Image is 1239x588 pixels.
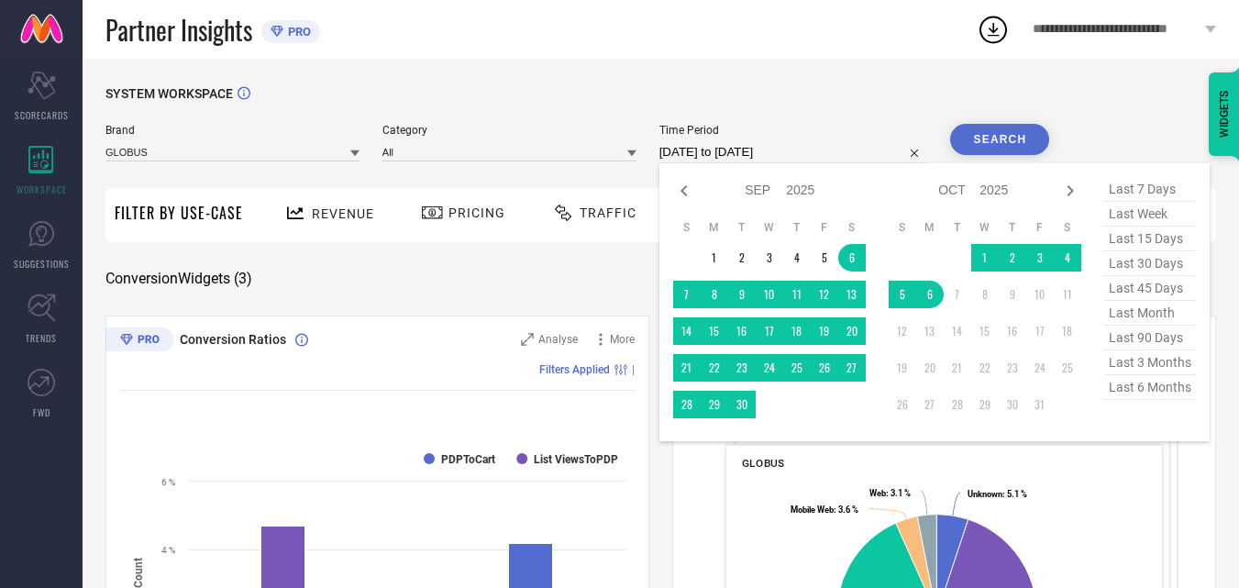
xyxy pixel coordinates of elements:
span: Brand [105,124,360,137]
div: Next month [1059,180,1081,202]
span: Analyse [538,333,578,346]
td: Sat Oct 25 2025 [1054,354,1081,382]
td: Mon Sep 08 2025 [701,281,728,308]
td: Wed Oct 01 2025 [971,244,999,272]
td: Sat Oct 18 2025 [1054,317,1081,345]
td: Mon Sep 01 2025 [701,244,728,272]
td: Tue Oct 07 2025 [944,281,971,308]
span: Category [382,124,636,137]
span: Filters Applied [539,363,610,376]
td: Sun Sep 28 2025 [673,391,701,418]
td: Wed Oct 22 2025 [971,354,999,382]
th: Wednesday [756,220,783,235]
td: Thu Oct 23 2025 [999,354,1026,382]
text: 6 % [161,477,175,487]
td: Mon Oct 13 2025 [916,317,944,345]
text: 4 % [161,545,175,555]
td: Sat Sep 06 2025 [838,244,866,272]
td: Wed Sep 17 2025 [756,317,783,345]
td: Fri Oct 03 2025 [1026,244,1054,272]
tspan: Unknown [968,489,1002,499]
td: Thu Sep 11 2025 [783,281,811,308]
th: Sunday [889,220,916,235]
td: Mon Sep 22 2025 [701,354,728,382]
td: Fri Oct 31 2025 [1026,391,1054,418]
span: FWD [33,405,50,419]
td: Tue Sep 09 2025 [728,281,756,308]
button: Search [950,124,1049,155]
td: Mon Oct 06 2025 [916,281,944,308]
th: Thursday [999,220,1026,235]
span: Partner Insights [105,11,252,49]
td: Tue Oct 14 2025 [944,317,971,345]
td: Thu Sep 18 2025 [783,317,811,345]
th: Thursday [783,220,811,235]
td: Wed Oct 29 2025 [971,391,999,418]
th: Saturday [838,220,866,235]
td: Fri Sep 26 2025 [811,354,838,382]
td: Tue Sep 23 2025 [728,354,756,382]
td: Fri Sep 05 2025 [811,244,838,272]
input: Select time period [659,141,928,163]
span: GLOBUS [742,457,784,470]
span: Filter By Use-Case [115,202,243,224]
td: Thu Sep 04 2025 [783,244,811,272]
th: Wednesday [971,220,999,235]
td: Tue Sep 02 2025 [728,244,756,272]
td: Sun Sep 21 2025 [673,354,701,382]
td: Sat Sep 27 2025 [838,354,866,382]
td: Thu Oct 16 2025 [999,317,1026,345]
th: Monday [916,220,944,235]
span: Conversion Ratios [180,332,286,347]
td: Mon Sep 15 2025 [701,317,728,345]
td: Wed Oct 08 2025 [971,281,999,308]
td: Thu Oct 02 2025 [999,244,1026,272]
td: Sun Oct 05 2025 [889,281,916,308]
tspan: Web [869,488,886,498]
td: Sun Oct 26 2025 [889,391,916,418]
div: Open download list [977,13,1010,46]
td: Wed Sep 24 2025 [756,354,783,382]
td: Sat Sep 13 2025 [838,281,866,308]
th: Friday [811,220,838,235]
div: Previous month [673,180,695,202]
th: Friday [1026,220,1054,235]
td: Thu Oct 09 2025 [999,281,1026,308]
span: SUGGESTIONS [14,257,70,271]
td: Mon Oct 20 2025 [916,354,944,382]
span: WORKSPACE [17,183,67,196]
span: Conversion Widgets ( 3 ) [105,270,252,288]
span: last month [1104,301,1196,326]
td: Tue Sep 16 2025 [728,317,756,345]
span: last 15 days [1104,227,1196,251]
td: Sat Sep 20 2025 [838,317,866,345]
td: Thu Sep 25 2025 [783,354,811,382]
td: Sat Oct 11 2025 [1054,281,1081,308]
td: Thu Oct 30 2025 [999,391,1026,418]
td: Sun Sep 14 2025 [673,317,701,345]
svg: Zoom [521,333,534,346]
span: PRO [283,25,311,39]
span: Pricing [448,205,505,220]
span: last 3 months [1104,350,1196,375]
span: SCORECARDS [15,108,69,122]
div: Premium [105,327,173,355]
tspan: Mobile Web [791,505,834,515]
text: PDPToCart [441,453,495,466]
td: Wed Sep 03 2025 [756,244,783,272]
span: last 90 days [1104,326,1196,350]
td: Fri Oct 24 2025 [1026,354,1054,382]
td: Tue Sep 30 2025 [728,391,756,418]
td: Fri Sep 12 2025 [811,281,838,308]
td: Sun Oct 19 2025 [889,354,916,382]
td: Sat Oct 04 2025 [1054,244,1081,272]
span: last 30 days [1104,251,1196,276]
span: More [610,333,635,346]
td: Fri Oct 10 2025 [1026,281,1054,308]
span: TRENDS [26,331,57,345]
td: Wed Oct 15 2025 [971,317,999,345]
span: last week [1104,202,1196,227]
td: Mon Sep 29 2025 [701,391,728,418]
td: Tue Oct 21 2025 [944,354,971,382]
td: Wed Sep 10 2025 [756,281,783,308]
